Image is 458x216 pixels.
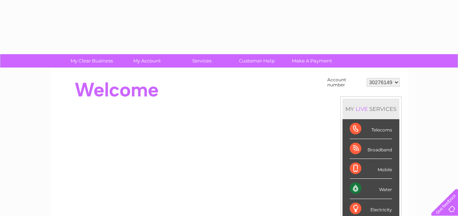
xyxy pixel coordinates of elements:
div: Telecoms [350,119,392,139]
div: Mobile [350,159,392,179]
a: Make A Payment [282,54,342,68]
a: My Account [117,54,177,68]
td: Account number [325,75,365,89]
a: My Clear Business [62,54,122,68]
a: Services [172,54,232,68]
div: Water [350,179,392,199]
div: MY SERVICES [343,99,399,119]
a: Customer Help [227,54,287,68]
div: Broadband [350,139,392,159]
div: LIVE [354,105,369,112]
